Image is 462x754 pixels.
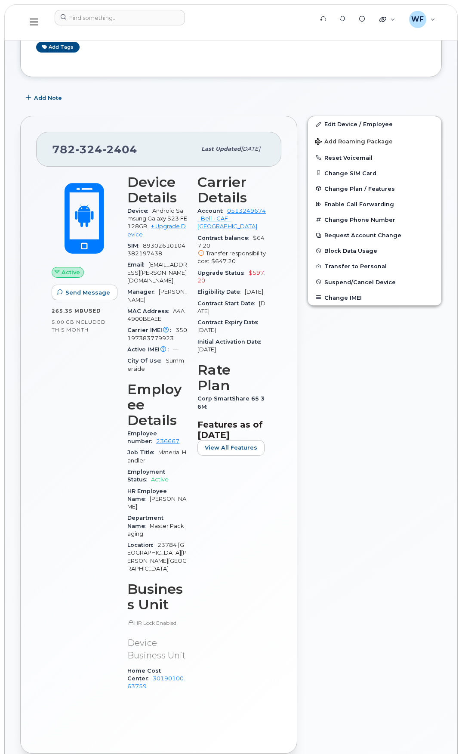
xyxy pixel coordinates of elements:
[127,469,165,483] span: Employment Status
[308,165,441,181] button: Change SIM Card
[52,319,74,325] span: 5.00 GB
[127,242,143,249] span: SIM
[65,289,110,297] span: Send Message
[151,476,169,483] span: Active
[127,174,187,205] h3: Device Details
[127,346,173,353] span: Active IMEI
[308,227,441,243] button: Request Account Change
[197,174,266,205] h3: Carrier Details
[127,382,187,428] h3: Employee Details
[197,289,245,295] span: Eligibility Date
[411,14,424,25] span: WF
[127,496,186,510] span: [PERSON_NAME]
[197,419,266,440] h3: Features as of [DATE]
[102,143,137,156] span: 2404
[201,146,241,152] span: Last updated
[197,362,266,393] h3: Rate Plan
[197,270,249,276] span: Upgrade Status
[403,11,441,28] div: William Feaver
[308,290,441,305] button: Change IMEI
[127,223,186,237] a: + Upgrade Device
[127,327,176,333] span: Carrier IMEI
[373,11,401,28] div: Quicklinks
[127,667,161,682] span: Home Cost Center
[36,42,80,53] a: Add tags
[127,289,187,303] span: [PERSON_NAME]
[127,261,148,268] span: Email
[52,285,117,300] button: Send Message
[127,357,166,364] span: City Of Use
[84,307,101,314] span: used
[62,268,80,276] span: Active
[127,289,159,295] span: Manager
[197,346,216,353] span: [DATE]
[20,90,69,105] button: Add Note
[308,196,441,212] button: Enable Call Forwarding
[308,258,441,274] button: Transfer to Personal
[197,235,253,241] span: Contract balance
[127,449,186,463] span: Material Handler
[205,444,257,452] span: View All Features
[245,289,263,295] span: [DATE]
[127,675,185,689] a: 30190100.63759
[127,542,157,548] span: Location
[197,319,262,326] span: Contract Expiry Date
[52,319,106,333] span: included this month
[127,515,163,529] span: Department Name
[197,338,265,345] span: Initial Activation Date
[197,300,259,307] span: Contract Start Date
[308,243,441,258] button: Block Data Usage
[127,327,187,341] span: 350197383779923
[197,300,265,314] span: [DATE]
[127,637,187,661] p: Device Business Unit
[308,132,441,150] button: Add Roaming Package
[173,346,179,353] span: —
[34,94,62,102] span: Add Note
[197,440,265,456] button: View All Features
[308,116,441,132] a: Edit Device / Employee
[308,181,441,196] button: Change Plan / Features
[127,488,167,502] span: HR Employee Name
[197,208,266,230] a: 0513249674 - Bell - CAF - [GEOGRAPHIC_DATA]
[75,143,102,156] span: 324
[197,235,266,266] span: $647.20
[52,308,84,314] span: 265.35 MB
[308,274,441,290] button: Suspend/Cancel Device
[315,138,393,146] span: Add Roaming Package
[52,143,137,156] span: 782
[308,212,441,227] button: Change Phone Number
[127,523,184,537] span: Master Packaging
[324,279,396,285] span: Suspend/Cancel Device
[197,395,265,410] span: Corp SmartShare 65 36M
[197,327,216,333] span: [DATE]
[127,208,187,230] span: Android Samsung Galaxy S23 FE 128GB
[197,208,227,214] span: Account
[127,430,157,444] span: Employee number
[127,208,152,214] span: Device
[127,449,158,456] span: Job Title
[127,242,185,257] span: 89302610104382197438
[324,185,395,192] span: Change Plan / Features
[127,308,173,314] span: MAC Address
[308,150,441,165] button: Reset Voicemail
[211,258,236,264] span: $647.20
[127,619,187,627] p: HR Lock Enabled
[324,201,394,208] span: Enable Call Forwarding
[127,357,184,372] span: Summerside
[241,146,260,152] span: [DATE]
[156,438,179,444] a: 236667
[197,250,266,264] span: Transfer responsibility cost
[55,10,185,25] input: Find something...
[127,581,187,612] h3: Business Unit
[127,261,187,284] span: [EMAIL_ADDRESS][PERSON_NAME][DOMAIN_NAME]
